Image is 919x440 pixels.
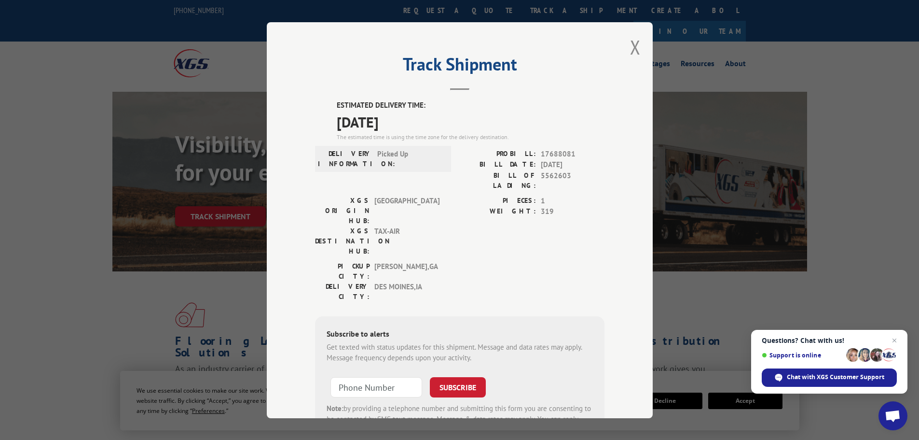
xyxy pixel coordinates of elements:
span: Chat with XGS Customer Support [787,373,884,382]
span: [DATE] [337,111,604,132]
span: [DATE] [541,159,604,170]
label: PICKUP CITY: [315,261,370,281]
div: Open chat [878,401,907,430]
label: BILL DATE: [460,159,536,170]
label: XGS DESTINATION HUB: [315,226,370,256]
button: SUBSCRIBE [430,377,486,397]
label: ESTIMATED DELIVERY TIME: [337,100,604,111]
span: DES MOINES , IA [374,281,439,301]
h2: Track Shipment [315,57,604,76]
span: Support is online [762,352,843,359]
label: DELIVERY CITY: [315,281,370,301]
span: Picked Up [377,148,442,169]
span: 17688081 [541,148,604,159]
input: Phone Number [330,377,422,397]
span: [GEOGRAPHIC_DATA] [374,195,439,226]
label: PIECES: [460,195,536,206]
span: 319 [541,206,604,217]
div: by providing a telephone number and submitting this form you are consenting to be contacted by SM... [327,403,593,436]
span: Close chat [889,335,900,346]
label: DELIVERY INFORMATION: [318,148,372,169]
button: Close modal [630,34,641,60]
span: 5562603 [541,170,604,190]
div: Get texted with status updates for this shipment. Message and data rates may apply. Message frequ... [327,341,593,363]
label: PROBILL: [460,148,536,159]
span: 1 [541,195,604,206]
strong: Note: [327,403,343,412]
div: Chat with XGS Customer Support [762,369,897,387]
label: WEIGHT: [460,206,536,217]
span: Questions? Chat with us! [762,337,897,344]
span: [PERSON_NAME] , GA [374,261,439,281]
label: BILL OF LADING: [460,170,536,190]
div: The estimated time is using the time zone for the delivery destination. [337,132,604,141]
label: XGS ORIGIN HUB: [315,195,370,226]
div: Subscribe to alerts [327,327,593,341]
span: TAX-AIR [374,226,439,256]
